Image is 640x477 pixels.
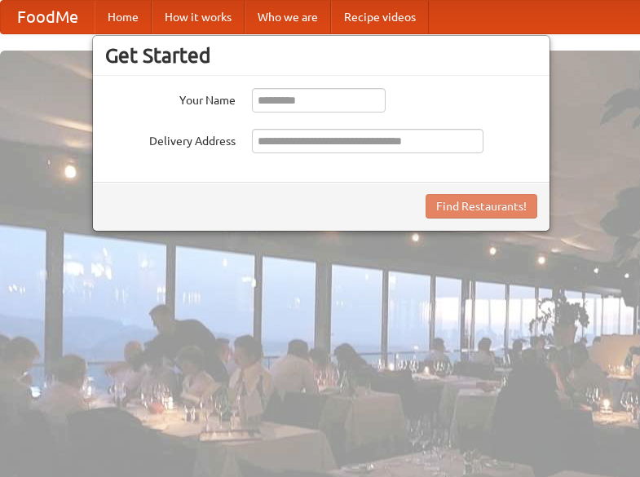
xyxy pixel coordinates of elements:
[95,1,152,33] a: Home
[152,1,245,33] a: How it works
[105,88,236,108] label: Your Name
[426,194,537,219] button: Find Restaurants!
[105,43,537,68] h3: Get Started
[245,1,331,33] a: Who we are
[331,1,429,33] a: Recipe videos
[105,129,236,149] label: Delivery Address
[1,1,95,33] a: FoodMe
